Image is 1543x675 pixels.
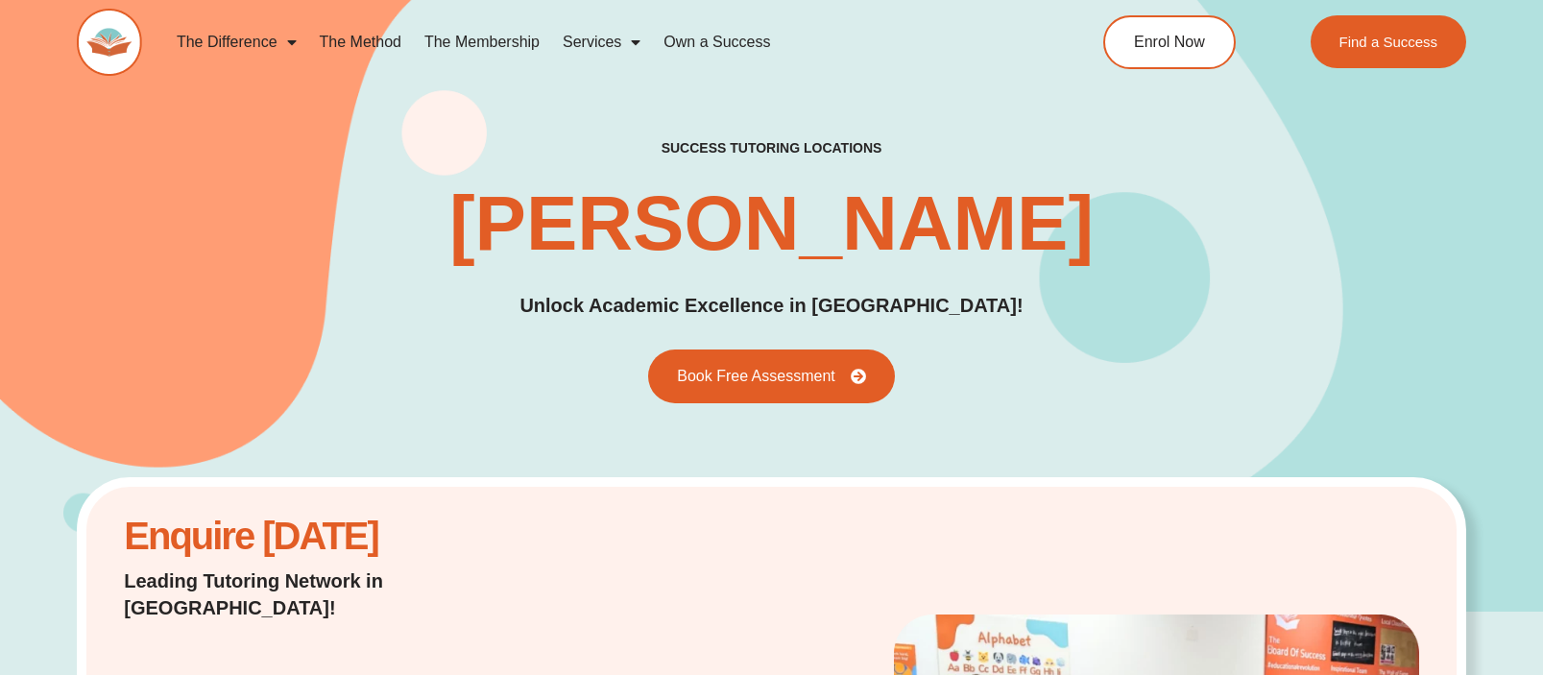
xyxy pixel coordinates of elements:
span: Find a Success [1338,35,1437,49]
a: Find a Success [1310,15,1466,68]
h2: [PERSON_NAME] [449,185,1094,262]
a: The Method [308,20,413,64]
h2: Leading Tutoring Network in [GEOGRAPHIC_DATA]! [124,567,592,621]
a: Enrol Now [1103,15,1236,69]
h2: success tutoring locations [662,139,882,157]
a: The Membership [413,20,551,64]
nav: Menu [165,20,1025,64]
span: Enrol Now [1134,35,1205,50]
a: Own a Success [652,20,782,64]
a: Book Free Assessment [648,350,895,403]
a: The Difference [165,20,308,64]
span: Book Free Assessment [677,369,835,384]
h2: Unlock Academic Excellence in [GEOGRAPHIC_DATA]! [519,291,1023,321]
h2: Enquire [DATE] [124,524,592,548]
a: Services [551,20,652,64]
